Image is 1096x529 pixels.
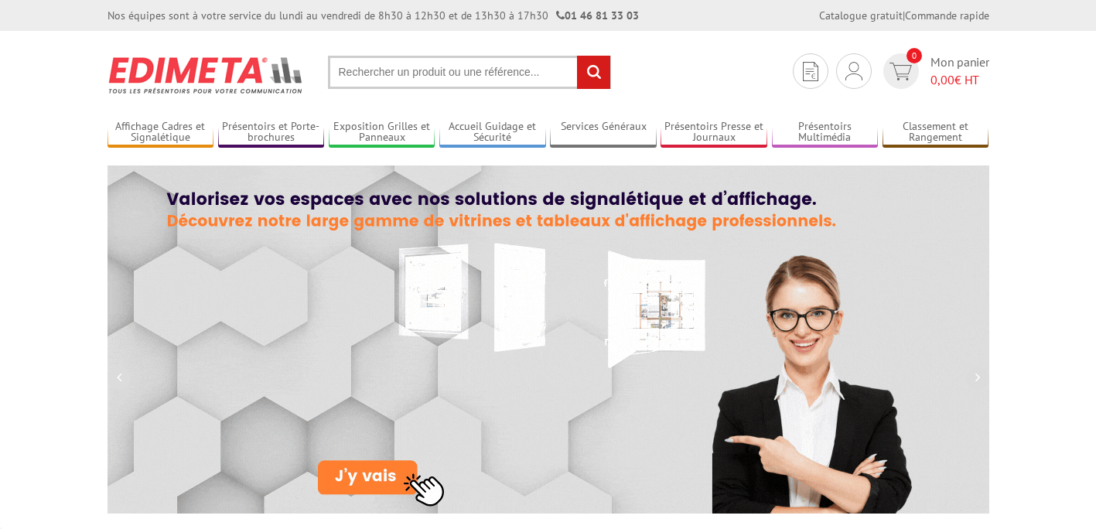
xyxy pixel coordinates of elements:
a: Affichage Cadres et Signalétique [108,120,214,145]
a: Catalogue gratuit [819,9,903,22]
img: devis rapide [889,63,912,80]
a: Services Généraux [550,120,657,145]
a: Commande rapide [905,9,989,22]
a: Présentoirs Multimédia [772,120,879,145]
div: | [819,8,989,23]
span: € HT [930,71,989,89]
div: Nos équipes sont à votre service du lundi au vendredi de 8h30 à 12h30 et de 13h30 à 17h30 [108,8,639,23]
span: Mon panier [930,53,989,89]
input: Rechercher un produit ou une référence... [328,56,611,89]
input: rechercher [577,56,610,89]
a: Exposition Grilles et Panneaux [329,120,435,145]
img: devis rapide [803,62,818,81]
a: Accueil Guidage et Sécurité [439,120,546,145]
a: Classement et Rangement [883,120,989,145]
span: 0,00 [930,72,954,87]
img: devis rapide [845,62,862,80]
img: Présentoir, panneau, stand - Edimeta - PLV, affichage, mobilier bureau, entreprise [108,46,305,104]
span: 0 [907,48,922,63]
a: Présentoirs et Porte-brochures [218,120,325,145]
strong: 01 46 81 33 03 [556,9,639,22]
a: devis rapide 0 Mon panier 0,00€ HT [879,53,989,89]
a: Présentoirs Presse et Journaux [661,120,767,145]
